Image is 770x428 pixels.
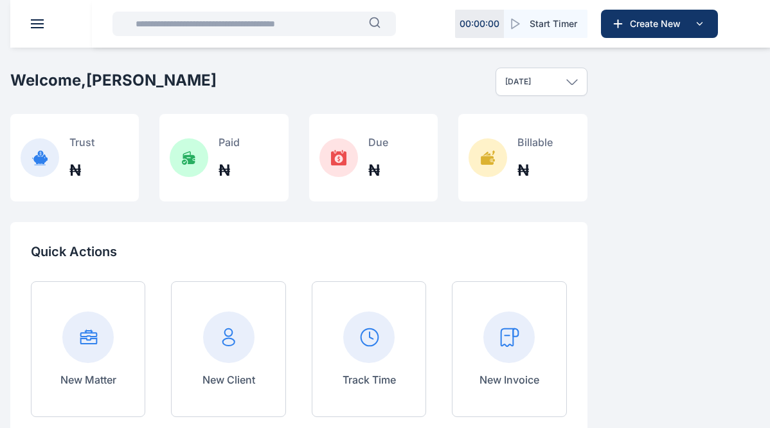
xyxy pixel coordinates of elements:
[625,17,692,30] span: Create New
[69,160,94,181] h2: ₦
[517,160,553,181] h2: ₦
[31,243,567,261] p: Quick Actions
[10,70,217,91] h2: Welcome, [PERSON_NAME]
[479,372,539,387] p: New Invoice
[368,135,388,150] p: Due
[69,135,94,150] p: Trust
[504,10,587,38] button: Start Timer
[505,77,531,87] p: [DATE]
[343,372,396,387] p: Track Time
[601,10,718,38] button: Create New
[202,372,255,387] p: New Client
[219,160,240,181] h2: ₦
[368,160,388,181] h2: ₦
[219,135,240,150] p: Paid
[517,135,553,150] p: Billable
[60,372,116,387] p: New Matter
[530,17,577,30] span: Start Timer
[460,17,499,30] p: 00 : 00 : 00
